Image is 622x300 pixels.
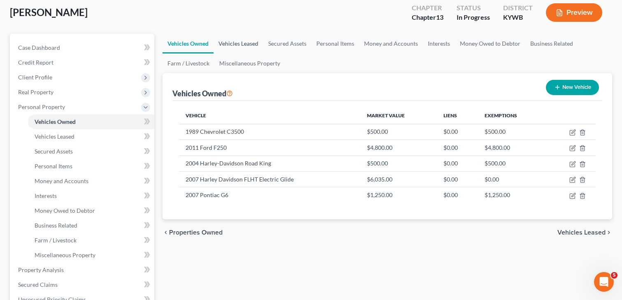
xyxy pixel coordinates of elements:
td: 1989 Chevrolet C3500 [179,124,360,140]
a: Farm / Livestock [162,53,214,73]
a: Personal Items [28,159,154,174]
th: Liens [437,107,478,124]
a: Property Analysis [12,263,154,277]
td: $500.00 [360,156,437,171]
span: Money and Accounts [35,177,88,184]
i: chevron_left [162,229,169,236]
td: 2004 Harley-Davidson Road King [179,156,360,171]
button: New Vehicle [546,80,599,95]
div: In Progress [457,13,490,22]
div: KYWB [503,13,533,22]
span: Vehicles Leased [557,229,606,236]
a: Business Related [525,34,578,53]
td: $4,800.00 [360,140,437,156]
td: $500.00 [478,156,546,171]
a: Vehicles Leased [214,34,263,53]
span: Property Analysis [18,266,64,273]
a: Secured Claims [12,277,154,292]
a: Business Related [28,218,154,233]
td: $500.00 [360,124,437,140]
a: Vehicles Owned [162,34,214,53]
a: Farm / Livestock [28,233,154,248]
span: [PERSON_NAME] [10,6,88,18]
div: District [503,3,533,13]
span: Miscellaneous Property [35,251,95,258]
span: Vehicles Owned [35,118,76,125]
div: Chapter [412,3,443,13]
td: 2007 Harley Davidson FLHT Electric Glide [179,171,360,187]
div: Status [457,3,490,13]
a: Secured Assets [263,34,311,53]
td: 2007 Pontiac G6 [179,187,360,203]
td: $0.00 [437,156,478,171]
a: Money Owed to Debtor [455,34,525,53]
a: Vehicles Leased [28,129,154,144]
span: Business Related [35,222,77,229]
td: 2011 Ford F250 [179,140,360,156]
td: $1,250.00 [360,187,437,203]
a: Miscellaneous Property [214,53,285,73]
a: Miscellaneous Property [28,248,154,263]
div: Vehicles Owned [172,88,233,98]
span: Money Owed to Debtor [35,207,95,214]
span: Credit Report [18,59,53,66]
a: Credit Report [12,55,154,70]
span: Real Property [18,88,53,95]
a: Case Dashboard [12,40,154,55]
iframe: Intercom live chat [594,272,614,292]
span: Secured Claims [18,281,58,288]
span: 13 [436,13,443,21]
span: Farm / Livestock [35,237,77,244]
button: Preview [546,3,602,22]
td: $0.00 [478,171,546,187]
th: Exemptions [478,107,546,124]
span: Vehicles Leased [35,133,74,140]
th: Vehicle [179,107,360,124]
td: $1,250.00 [478,187,546,203]
td: $0.00 [437,171,478,187]
a: Money Owed to Debtor [28,203,154,218]
a: Money and Accounts [359,34,423,53]
td: $6,035.00 [360,171,437,187]
a: Interests [28,188,154,203]
td: $0.00 [437,124,478,140]
i: chevron_right [606,229,612,236]
span: Properties Owned [169,229,223,236]
td: $500.00 [478,124,546,140]
span: Client Profile [18,74,52,81]
a: Interests [423,34,455,53]
th: Market Value [360,107,437,124]
span: 5 [611,272,617,279]
div: Chapter [412,13,443,22]
span: Personal Items [35,163,72,170]
a: Personal Items [311,34,359,53]
span: Secured Assets [35,148,73,155]
a: Money and Accounts [28,174,154,188]
td: $4,800.00 [478,140,546,156]
span: Personal Property [18,103,65,110]
a: Secured Assets [28,144,154,159]
button: Vehicles Leased chevron_right [557,229,612,236]
td: $0.00 [437,140,478,156]
span: Case Dashboard [18,44,60,51]
a: Vehicles Owned [28,114,154,129]
td: $0.00 [437,187,478,203]
span: Interests [35,192,57,199]
button: chevron_left Properties Owned [162,229,223,236]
